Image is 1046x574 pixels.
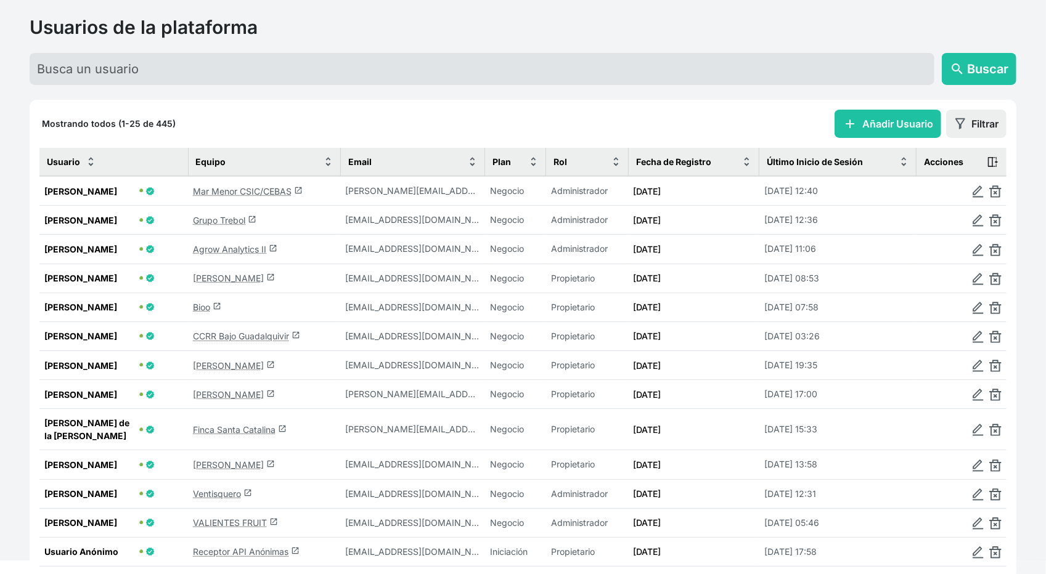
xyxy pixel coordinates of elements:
span: Usuario Verificado [145,187,155,196]
img: sort [529,157,538,166]
span: [PERSON_NAME] [44,329,137,342]
img: edit [972,546,984,559]
td: cpolo@bioo.tech [340,293,485,321]
h2: Usuarios de la plataforma [30,16,1016,38]
img: delete [989,244,1002,256]
span: [PERSON_NAME] [44,516,137,529]
img: edit [972,214,984,227]
span: 🟢 [139,392,143,397]
td: Propietario [546,321,628,350]
img: edit [972,302,984,314]
span: launch [266,389,275,398]
span: 🟢 [139,305,143,310]
td: [DATE] [628,206,759,235]
img: delete [989,302,1002,314]
img: edit [972,360,984,372]
img: delete [989,331,1002,343]
span: Usuario Verificado [145,302,155,312]
span: [PERSON_NAME] [44,388,137,401]
td: [DATE] [628,321,759,350]
td: Propietario [546,293,628,321]
span: Usuario Verificado [145,273,155,283]
td: Negocio [485,380,546,409]
span: [PERSON_NAME] [44,272,137,285]
span: [PERSON_NAME] [44,214,137,227]
td: j.castillo@libelium.com [340,176,485,206]
td: [DATE] 13:58 [759,450,917,479]
img: sort [611,157,621,166]
td: Administrador [546,176,628,206]
a: Ventisquerolaunch [193,488,252,499]
span: launch [269,244,277,253]
td: Negocio [485,409,546,450]
td: inbal@gmail.com [340,235,485,264]
td: [DATE] 07:58 [759,293,917,321]
span: 🟢 [139,363,143,368]
span: Email [348,155,372,168]
td: alfredo@fincasantacatalina.com [340,409,485,450]
span: Usuario Verificado [145,489,155,498]
span: 🟢 [139,276,143,281]
img: sort [324,157,333,166]
img: sort [86,157,96,166]
img: delete [989,546,1002,559]
td: riego@grupotrebol.pe [340,206,485,235]
td: Negocio [485,508,546,537]
img: edit [972,517,984,530]
td: Propietario [546,264,628,293]
span: launch [294,186,303,195]
span: 🟢 [139,520,143,525]
button: addAñadir Usuario [835,110,941,138]
span: Usuario Verificado [145,425,155,434]
td: [DATE] 08:53 [759,264,917,293]
td: asojorge@gmail.com [340,450,485,479]
span: [PERSON_NAME] [44,243,137,256]
td: [DATE] 19:35 [759,351,917,380]
img: action [987,156,999,168]
a: CCRR Bajo Guadalquivirlaunch [193,331,300,341]
td: [DATE] [628,537,759,566]
span: Usuario Verificado [145,547,155,556]
span: Usuario Verificado [145,216,155,225]
button: Filtrar [946,110,1007,138]
td: Negocio [485,450,546,479]
span: [PERSON_NAME] [44,487,137,500]
span: launch [266,273,275,281]
span: [PERSON_NAME] [44,359,137,372]
button: searchBuscar [942,53,1016,85]
td: Iniciación [485,537,546,566]
td: Negocio [485,321,546,350]
td: [DATE] 11:06 [759,235,917,264]
td: jorgeramirezlaguarta@gmail.com [340,264,485,293]
span: Usuario Verificado [145,361,155,370]
span: Fecha de Registro [636,155,711,168]
img: edit [972,273,984,285]
td: [DATE] [628,293,759,321]
img: delete [989,424,1002,436]
img: delete [989,185,1002,198]
img: filter [954,118,966,130]
td: Propietario [546,450,628,479]
span: Plan [492,155,511,168]
span: [PERSON_NAME] de la [PERSON_NAME] [44,416,137,442]
img: edit [972,185,984,198]
span: Usuario Anónimo [44,545,137,558]
td: lorenzo.sanagustincallen@gmail.com [340,380,485,409]
td: [DATE] [628,380,759,409]
span: launch [213,302,221,310]
img: sort [899,157,909,166]
a: Finca Santa Catalinalaunch [193,424,287,435]
a: [PERSON_NAME]launch [193,273,275,283]
td: Negocio [485,235,546,264]
img: delete [989,389,1002,401]
span: Equipo [196,155,226,168]
img: delete [989,273,1002,285]
td: Negocio [485,206,546,235]
p: Mostrando todos (1-25 de 445) [42,118,176,130]
td: Propietario [546,380,628,409]
td: [DATE] [628,351,759,380]
td: Administrador [546,235,628,264]
img: edit [972,331,984,343]
td: [DATE] 15:33 [759,409,917,450]
img: edit [972,488,984,501]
